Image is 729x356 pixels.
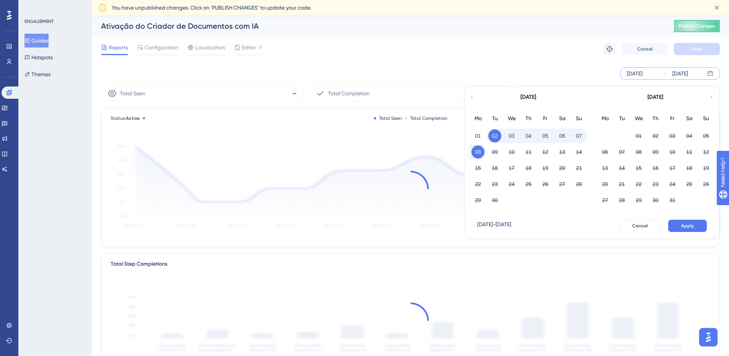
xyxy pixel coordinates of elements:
[664,114,681,123] div: Fr
[503,114,520,123] div: We
[620,220,661,232] button: Cancel
[666,194,679,207] button: 31
[572,178,585,191] button: 28
[571,114,587,123] div: Su
[683,162,696,175] button: 18
[24,51,53,64] button: Hotspots
[627,69,643,78] div: [DATE]
[572,162,585,175] button: 21
[698,114,714,123] div: Su
[599,162,612,175] button: 13
[683,178,696,191] button: 25
[700,178,713,191] button: 26
[678,23,715,29] span: Publish Changes
[18,2,48,11] span: Need Help?
[505,162,518,175] button: 17
[630,114,647,123] div: We
[24,67,51,81] button: Themes
[539,129,552,142] button: 05
[666,162,679,175] button: 17
[537,114,554,123] div: Fr
[556,129,569,142] button: 06
[126,116,140,121] span: Active
[674,43,720,55] button: Save
[242,43,256,52] span: Editor
[471,194,484,207] button: 29
[615,162,628,175] button: 14
[672,69,688,78] div: [DATE]
[477,220,511,232] div: [DATE] - [DATE]
[666,178,679,191] button: 24
[572,145,585,158] button: 14
[556,178,569,191] button: 27
[615,178,628,191] button: 21
[632,129,645,142] button: 01
[554,114,571,123] div: Sa
[632,162,645,175] button: 15
[292,87,297,100] span: -
[405,115,447,121] div: Total Completion
[632,145,645,158] button: 08
[539,178,552,191] button: 26
[700,145,713,158] button: 12
[505,129,518,142] button: 03
[615,194,628,207] button: 28
[471,178,484,191] button: 22
[520,93,536,102] div: [DATE]
[632,223,648,229] span: Cancel
[145,43,178,52] span: Configuration
[666,145,679,158] button: 10
[632,178,645,191] button: 22
[683,129,696,142] button: 04
[488,178,501,191] button: 23
[632,194,645,207] button: 29
[520,114,537,123] div: Th
[471,162,484,175] button: 15
[505,145,518,158] button: 10
[522,145,535,158] button: 11
[666,129,679,142] button: 03
[683,145,696,158] button: 11
[597,114,613,123] div: Mo
[111,260,167,269] div: Total Step Completions
[700,162,713,175] button: 19
[599,194,612,207] button: 27
[668,220,707,232] button: Apply
[649,145,662,158] button: 09
[647,93,663,102] div: [DATE]
[615,145,628,158] button: 07
[471,145,484,158] button: 08
[522,178,535,191] button: 25
[697,326,720,349] iframe: UserGuiding AI Assistant Launcher
[681,223,694,229] span: Apply
[556,145,569,158] button: 13
[328,89,370,98] span: Total Completion
[109,43,128,52] span: Reports
[374,115,402,121] div: Total Seen
[24,18,54,24] div: ENGAGEMENT
[599,178,612,191] button: 20
[599,145,612,158] button: 06
[488,145,501,158] button: 09
[649,162,662,175] button: 16
[120,89,145,98] span: Total Seen
[539,145,552,158] button: 12
[681,114,698,123] div: Sa
[522,129,535,142] button: 04
[691,46,702,52] span: Save
[649,129,662,142] button: 02
[649,178,662,191] button: 23
[539,162,552,175] button: 19
[647,114,664,123] div: Th
[522,162,535,175] button: 18
[674,20,720,32] button: Publish Changes
[637,46,653,52] span: Cancel
[471,129,484,142] button: 01
[613,114,630,123] div: Tu
[649,194,662,207] button: 30
[111,115,140,121] span: Status:
[112,3,311,12] span: You have unpublished changes. Click on ‘PUBLISH CHANGES’ to update your code.
[101,21,655,31] div: Ativação do Criador de Documentos com IA
[700,129,713,142] button: 05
